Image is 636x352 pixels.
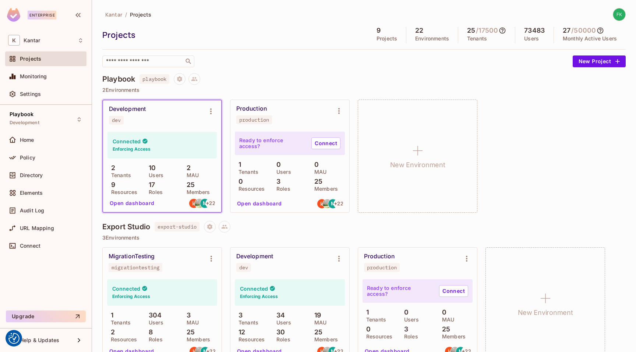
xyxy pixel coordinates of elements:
[20,56,41,62] span: Projects
[235,186,265,192] p: Resources
[189,199,198,208] img: getkumareshan@gmail.com
[102,29,364,40] div: Projects
[476,27,498,34] h5: / 17500
[563,27,570,34] h5: 27
[8,333,20,344] button: Consent Preferences
[235,312,243,319] p: 3
[20,91,41,97] span: Settings
[113,138,141,145] h4: Connected
[204,225,216,231] span: Project settings
[107,197,158,209] button: Open dashboard
[20,225,54,231] span: URL Mapping
[204,251,219,266] button: Environment settings
[235,328,245,336] p: 12
[363,309,369,316] p: 1
[311,337,338,342] p: Members
[311,161,319,168] p: 0
[155,222,199,231] span: export-studio
[438,309,446,316] p: 0
[107,181,115,188] p: 9
[311,320,326,326] p: MAU
[415,27,423,34] h5: 22
[20,243,40,249] span: Connect
[467,27,475,34] h5: 25
[112,117,121,123] div: dev
[613,8,625,21] img: Fatih Kaygusuz
[573,55,626,67] button: New Project
[109,105,146,113] div: Development
[438,334,466,340] p: Members
[204,104,218,119] button: Environment settings
[145,328,153,336] p: 8
[311,137,340,149] a: Connect
[415,36,449,42] p: Environments
[107,172,131,178] p: Tenants
[107,312,113,319] p: 1
[107,164,115,172] p: 2
[234,198,285,209] button: Open dashboard
[235,169,258,175] p: Tenants
[317,199,326,208] img: getkumareshan@gmail.com
[459,251,474,266] button: Environment settings
[563,36,617,42] p: Monthly Active Users
[20,137,34,143] span: Home
[363,326,371,333] p: 0
[107,320,131,326] p: Tenants
[273,320,291,326] p: Users
[6,310,86,322] button: Upgrade
[235,178,243,185] p: 0
[145,337,163,342] p: Roles
[203,201,207,206] span: M
[311,328,322,336] p: 25
[107,328,115,336] p: 2
[467,36,487,42] p: Tenants
[438,326,450,333] p: 25
[112,285,140,292] h4: Connected
[332,104,346,118] button: Environment settings
[273,312,285,319] p: 34
[183,189,210,195] p: Members
[311,178,322,185] p: 25
[183,312,191,319] p: 3
[102,222,150,231] h4: Export Studio
[367,265,397,270] div: production
[332,251,346,266] button: Environment settings
[107,337,137,342] p: Resources
[273,186,290,192] p: Roles
[109,253,155,260] div: MigrationTesting
[8,333,20,344] img: Revisit consent button
[331,201,335,206] span: M
[377,36,397,42] p: Projects
[273,328,285,336] p: 30
[112,293,150,300] h6: Enforcing Access
[439,285,468,297] a: Connect
[183,181,195,188] p: 25
[28,11,56,19] div: Enterprise
[145,164,156,172] p: 10
[10,111,33,117] span: Playbook
[524,27,545,34] h5: 73483
[524,36,539,42] p: Users
[239,137,305,149] p: Ready to enforce access?
[273,178,280,185] p: 3
[364,253,395,260] div: Production
[273,337,290,342] p: Roles
[438,317,454,323] p: MAU
[112,265,159,270] div: migrationtesting
[363,317,386,323] p: Tenants
[20,190,43,196] span: Elements
[113,146,151,152] h6: Enforcing Access
[235,337,265,342] p: Resources
[139,74,169,84] span: playbook
[102,87,626,93] p: 2 Environments
[240,293,278,300] h6: Enforcing Access
[390,159,445,170] h1: New Environment
[273,161,281,168] p: 0
[400,326,408,333] p: 3
[400,334,418,340] p: Roles
[10,120,39,126] span: Development
[145,172,163,178] p: Users
[183,164,191,172] p: 2
[273,169,291,175] p: Users
[235,161,241,168] p: 1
